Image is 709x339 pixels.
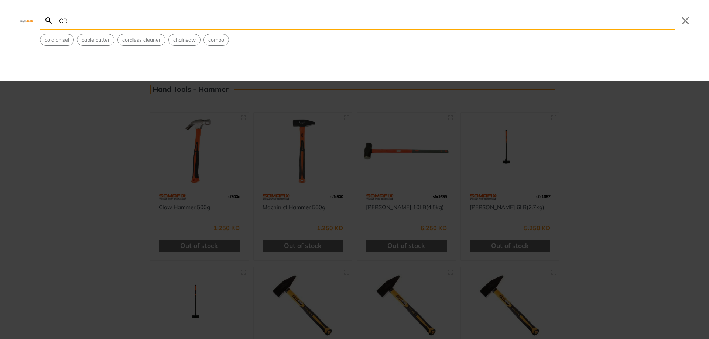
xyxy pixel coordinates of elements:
[77,34,114,45] button: Select suggestion: cable cutter
[118,34,165,45] button: Select suggestion: cordless cleaner
[40,34,73,45] button: Select suggestion: cold chisel
[45,36,69,44] span: cold chisel
[58,12,675,29] input: Search…
[679,15,691,27] button: Close
[203,34,229,46] div: Suggestion: combo
[40,34,74,46] div: Suggestion: cold chisel
[122,36,161,44] span: cordless cleaner
[117,34,165,46] div: Suggestion: cordless cleaner
[208,36,224,44] span: combo
[169,34,200,45] button: Select suggestion: chainsaw
[18,19,35,22] img: Close
[173,36,196,44] span: chainsaw
[82,36,110,44] span: cable cutter
[204,34,229,45] button: Select suggestion: combo
[44,16,53,25] svg: Search
[77,34,114,46] div: Suggestion: cable cutter
[168,34,201,46] div: Suggestion: chainsaw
